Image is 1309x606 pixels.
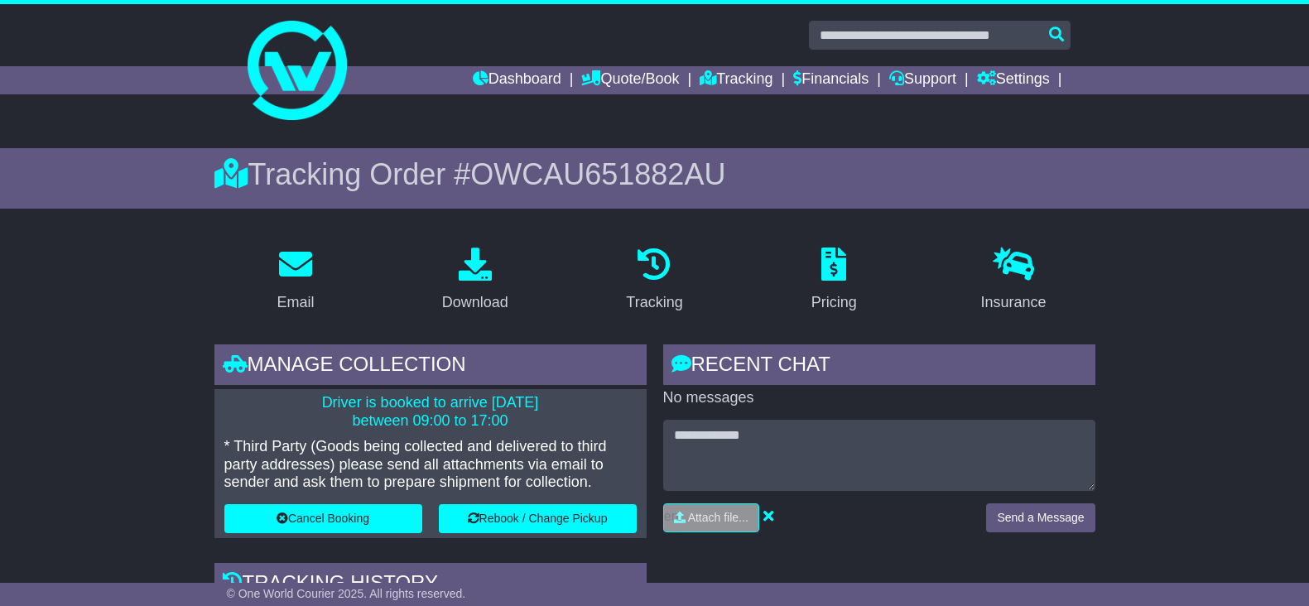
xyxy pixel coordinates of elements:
[663,344,1095,389] div: RECENT CHAT
[889,66,956,94] a: Support
[581,66,679,94] a: Quote/Book
[431,242,519,320] a: Download
[442,291,508,314] div: Download
[227,587,466,600] span: © One World Courier 2025. All rights reserved.
[986,503,1095,532] button: Send a Message
[473,66,561,94] a: Dashboard
[793,66,869,94] a: Financials
[981,291,1047,314] div: Insurance
[663,389,1095,407] p: No messages
[615,242,693,320] a: Tracking
[801,242,868,320] a: Pricing
[811,291,857,314] div: Pricing
[214,344,647,389] div: Manage collection
[224,504,422,533] button: Cancel Booking
[277,291,314,314] div: Email
[266,242,325,320] a: Email
[470,157,725,191] span: OWCAU651882AU
[970,242,1057,320] a: Insurance
[626,291,682,314] div: Tracking
[700,66,772,94] a: Tracking
[224,438,637,492] p: * Third Party (Goods being collected and delivered to third party addresses) please send all atta...
[224,394,637,430] p: Driver is booked to arrive [DATE] between 09:00 to 17:00
[439,504,637,533] button: Rebook / Change Pickup
[214,156,1095,192] div: Tracking Order #
[977,66,1050,94] a: Settings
